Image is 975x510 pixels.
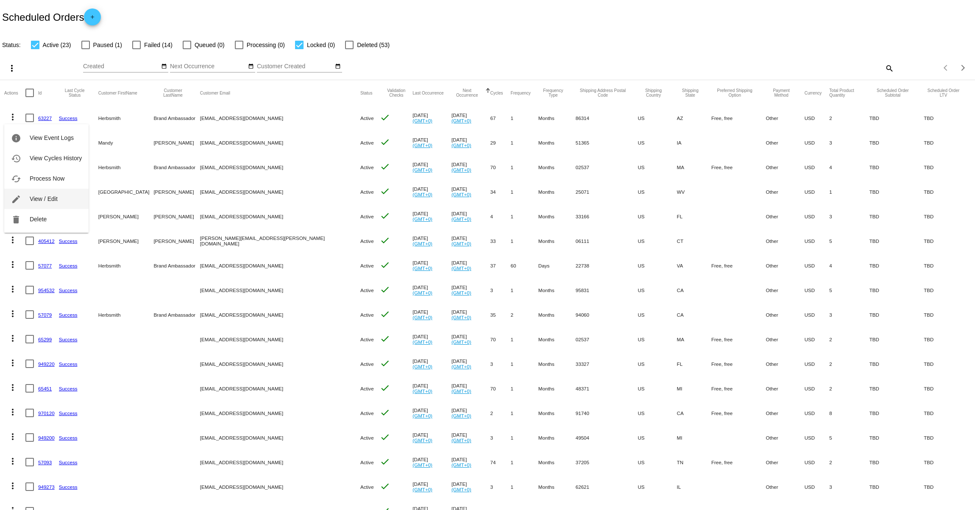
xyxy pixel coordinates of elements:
[30,134,74,141] span: View Event Logs
[11,133,21,143] mat-icon: info
[30,216,47,223] span: Delete
[11,153,21,164] mat-icon: history
[30,155,82,162] span: View Cycles History
[11,194,21,204] mat-icon: edit
[11,174,21,184] mat-icon: cached
[11,215,21,225] mat-icon: delete
[30,175,64,182] span: Process Now
[30,195,58,202] span: View / Edit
